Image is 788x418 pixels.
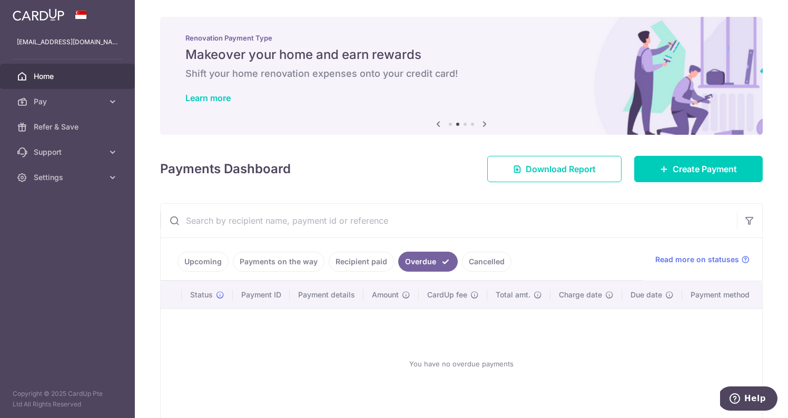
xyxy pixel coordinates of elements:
[173,317,750,410] div: You have no overdue payments
[720,386,777,413] iframe: Opens a widget where you can find more information
[290,281,363,308] th: Payment details
[34,147,103,157] span: Support
[34,122,103,132] span: Refer & Save
[17,37,118,47] p: [EMAIL_ADDRESS][DOMAIN_NAME]
[673,163,737,175] span: Create Payment
[682,281,762,308] th: Payment method
[559,290,602,300] span: Charge date
[496,290,530,300] span: Total amt.
[34,71,103,82] span: Home
[487,156,622,182] a: Download Report
[427,290,467,300] span: CardUp fee
[329,252,394,272] a: Recipient paid
[631,290,662,300] span: Due date
[462,252,511,272] a: Cancelled
[526,163,596,175] span: Download Report
[655,254,750,265] a: Read more on statuses
[13,8,64,21] img: CardUp
[655,254,739,265] span: Read more on statuses
[185,93,231,103] a: Learn more
[160,160,291,178] h4: Payments Dashboard
[161,204,737,237] input: Search by recipient name, payment id or reference
[185,34,737,42] p: Renovation Payment Type
[185,46,737,63] h5: Makeover your home and earn rewards
[398,252,458,272] a: Overdue
[160,17,763,135] img: Renovation banner
[634,156,763,182] a: Create Payment
[34,172,103,183] span: Settings
[178,252,229,272] a: Upcoming
[372,290,399,300] span: Amount
[233,281,290,308] th: Payment ID
[185,67,737,80] h6: Shift your home renovation expenses onto your credit card!
[190,290,213,300] span: Status
[34,96,103,107] span: Pay
[233,252,324,272] a: Payments on the way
